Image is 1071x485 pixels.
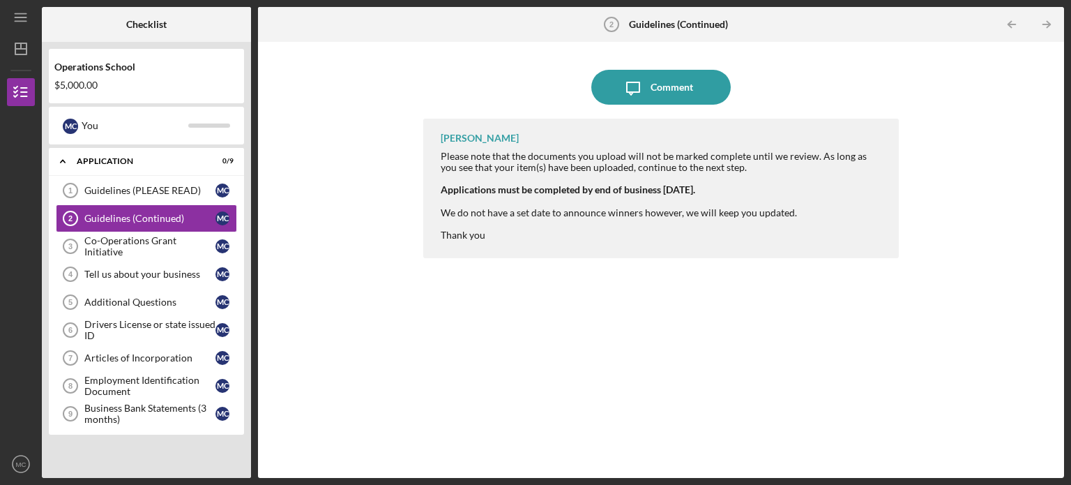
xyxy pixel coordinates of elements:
[441,230,885,241] div: Thank you
[84,403,215,425] div: Business Bank Statements (3 months)
[82,114,188,137] div: You
[441,207,885,218] div: We do not have a set date to announce winners however, we will keep you updated.
[208,157,234,165] div: 0 / 9
[56,400,237,428] a: 9Business Bank Statements (3 months)MC
[84,319,215,341] div: Drivers License or state issued ID
[68,354,73,362] tspan: 7
[84,235,215,258] div: Co-Operations Grant Initiative
[68,410,73,418] tspan: 9
[651,70,693,105] div: Comment
[54,61,238,73] div: Operations School
[215,184,229,197] div: M C
[84,185,215,196] div: Guidelines (PLEASE READ)
[56,372,237,400] a: 8Employment Identification DocumentMC
[68,186,73,195] tspan: 1
[215,211,229,225] div: M C
[441,133,519,144] div: [PERSON_NAME]
[56,232,237,260] a: 3Co-Operations Grant InitiativeMC
[77,157,199,165] div: Application
[215,351,229,365] div: M C
[215,295,229,309] div: M C
[215,379,229,393] div: M C
[215,239,229,253] div: M C
[56,288,237,316] a: 5Additional QuestionsMC
[56,344,237,372] a: 7Articles of IncorporationMC
[63,119,78,134] div: M C
[84,269,215,280] div: Tell us about your business
[68,242,73,251] tspan: 3
[84,297,215,308] div: Additional Questions
[215,267,229,281] div: M C
[609,20,614,29] tspan: 2
[441,151,885,173] div: Please note that the documents you upload will not be marked complete until we review. As long as...
[68,326,73,334] tspan: 6
[68,382,73,390] tspan: 8
[68,270,73,278] tspan: 4
[54,80,238,91] div: $5,000.00
[215,407,229,421] div: M C
[7,450,35,478] button: MC
[629,19,728,30] b: Guidelines (Continued)
[68,298,73,306] tspan: 5
[84,375,215,397] div: Employment Identification Document
[56,177,237,204] a: 1Guidelines (PLEASE READ)MC
[84,213,215,224] div: Guidelines (Continued)
[68,214,73,223] tspan: 2
[16,461,26,468] text: MC
[441,184,695,195] strong: Applications must be completed by end of business [DATE].
[126,19,167,30] b: Checklist
[56,260,237,288] a: 4Tell us about your businessMC
[84,352,215,364] div: Articles of Incorporation
[591,70,731,105] button: Comment
[215,323,229,337] div: M C
[56,316,237,344] a: 6Drivers License or state issued IDMC
[56,204,237,232] a: 2Guidelines (Continued)MC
